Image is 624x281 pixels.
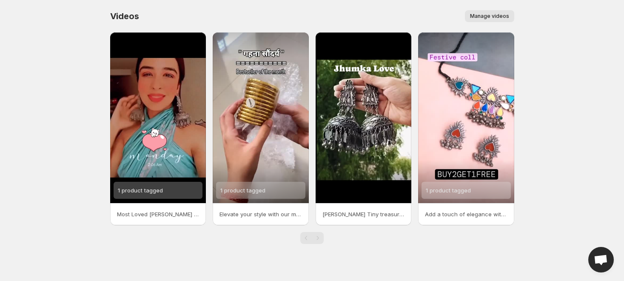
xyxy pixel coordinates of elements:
span: Videos [110,11,139,21]
span: 1 product tagged [426,187,471,194]
div: Open chat [588,247,614,272]
p: Most Loved [PERSON_NAME] Shop Now Product Code CP-[PERSON_NAME]-299_1 Cippele cippelejewelry jhum... [117,210,199,218]
nav: Pagination [300,232,324,244]
span: Manage videos [470,13,509,20]
p: Elevate your style with our mesmerizing helical bangle Experience the perfect blend of elegance a... [219,210,302,218]
p: [PERSON_NAME] Tiny treasures that whisper elegance with every sway [322,210,405,218]
span: 1 product tagged [118,187,163,194]
button: Manage videos [465,10,514,22]
span: 1 product tagged [220,187,265,194]
p: Add a touch of elegance with our stunning colorful glass jewelry Sparkle and shine wherever you g... [425,210,507,218]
